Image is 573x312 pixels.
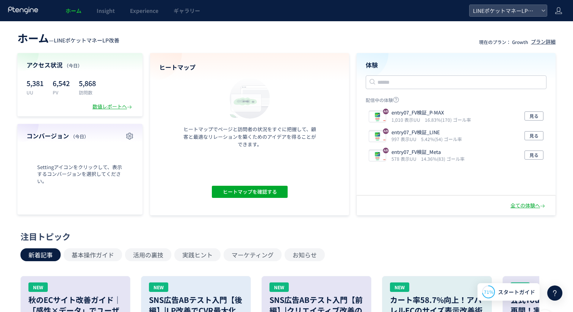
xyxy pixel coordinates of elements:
[531,38,556,45] div: プラン詳細
[53,77,70,89] p: 6,542
[97,7,115,14] span: Insight
[421,136,462,142] i: 5.42%(54) ゴール率
[149,282,168,292] div: NEW
[27,132,133,140] h4: コンバージョン
[529,131,539,140] span: 見る
[70,133,89,140] span: （今日）
[212,186,288,198] button: ヒートマップを確認する
[479,39,528,45] p: 現在のプラン： Growth
[484,288,493,295] span: 71%
[391,129,459,136] p: entry07_FV検証_LINE
[66,7,81,14] span: ホーム
[391,155,420,162] i: 578 表示UU
[159,63,340,72] h4: ヒートマップ
[125,248,171,261] button: 活用の裏技
[529,111,539,121] span: 見る
[130,7,158,14] span: Experience
[182,125,318,148] p: ヒートマップでページと訪問者の状況をすぐに把握して、顧客と最適なリレーションを築くためのアイデアを得ることができます。
[269,282,289,292] div: NEW
[17,30,49,45] span: ホーム
[524,151,543,160] button: 見る
[529,151,539,160] span: 見る
[369,111,386,122] img: 702d1e4be7cde4dcce7abbdbf45caf6a1755531587327.jpeg
[27,61,133,69] h4: アクセス状況
[471,5,538,16] span: LINEポケットマネーLP改善
[510,282,530,292] div: NEW
[425,116,471,123] i: 16.83%(170) ゴール率
[366,97,546,106] p: 配信中の体験
[285,248,325,261] button: お知らせ
[54,36,119,44] span: LINEポケットマネーLP改善
[510,202,546,209] div: 全ての体験へ
[92,103,133,110] div: 数値レポートへ
[369,131,386,142] img: 702d1e4be7cde4dcce7abbdbf45caf6a1755221837095.jpeg
[27,164,133,185] span: Settingアイコンをクリックして、表示するコンバージョンを選択してください。
[222,186,277,198] span: ヒートマップを確認する
[174,248,221,261] button: 実践ヒント
[79,89,96,96] p: 訪問数
[27,77,44,89] p: 5,381
[64,248,122,261] button: 基本操作ガイド
[369,151,386,161] img: 702d1e4be7cde4dcce7abbdbf45caf6a1755221814698.jpeg
[53,89,70,96] p: PV
[20,248,61,261] button: 新着記事
[20,230,549,242] div: 注目トピック
[28,282,48,292] div: NEW
[366,61,546,69] h4: 体験
[64,62,82,69] span: （今日）
[391,116,423,123] i: 1,010 表示UU
[224,248,282,261] button: マーケティング
[524,131,543,140] button: 見る
[391,149,462,156] p: entry07_FV検証_Meta
[498,288,535,296] span: スタートガイド
[79,77,96,89] p: 5,868
[390,282,409,292] div: NEW
[174,7,200,14] span: ギャラリー
[391,109,468,116] p: entry07_FV検証_P-MAX
[17,30,119,45] div: —
[27,89,44,96] p: UU
[421,155,465,162] i: 14.36%(83) ゴール率
[391,136,420,142] i: 997 表示UU
[524,111,543,121] button: 見る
